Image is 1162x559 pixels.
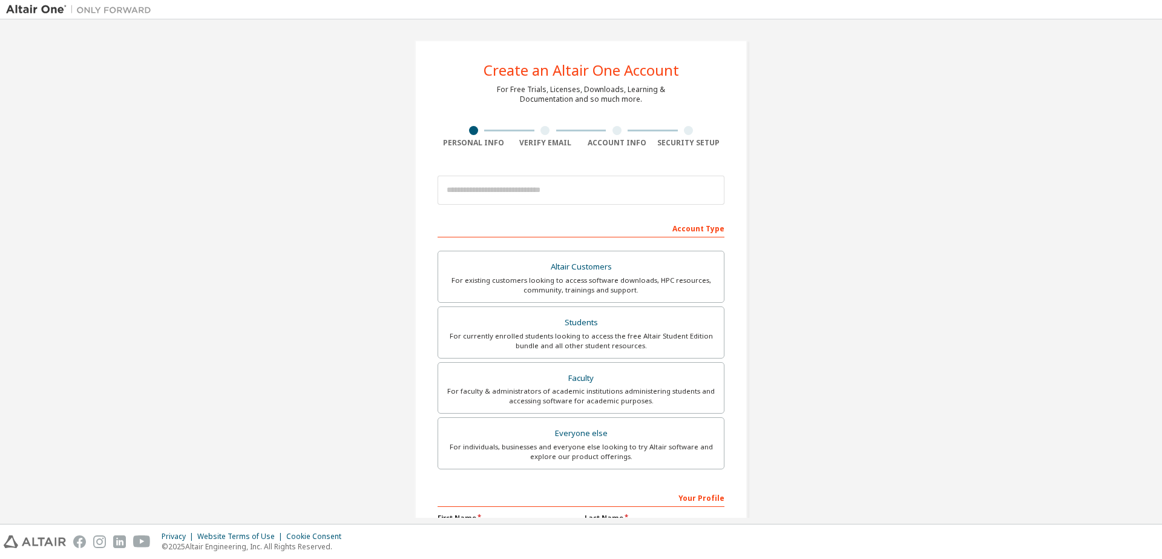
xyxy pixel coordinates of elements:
[445,386,717,406] div: For faculty & administrators of academic institutions administering students and accessing softwa...
[113,535,126,548] img: linkedin.svg
[438,218,724,237] div: Account Type
[93,535,106,548] img: instagram.svg
[497,85,665,104] div: For Free Trials, Licenses, Downloads, Learning & Documentation and so much more.
[585,513,724,523] label: Last Name
[162,532,197,541] div: Privacy
[73,535,86,548] img: facebook.svg
[445,425,717,442] div: Everyone else
[438,138,510,148] div: Personal Info
[445,331,717,351] div: For currently enrolled students looking to access the free Altair Student Edition bundle and all ...
[438,488,724,507] div: Your Profile
[581,138,653,148] div: Account Info
[653,138,725,148] div: Security Setup
[197,532,286,541] div: Website Terms of Use
[445,276,717,295] div: For existing customers looking to access software downloads, HPC resources, community, trainings ...
[133,535,151,548] img: youtube.svg
[445,370,717,387] div: Faculty
[6,4,157,16] img: Altair One
[484,63,679,78] div: Create an Altair One Account
[162,541,349,552] p: © 2025 Altair Engineering, Inc. All Rights Reserved.
[286,532,349,541] div: Cookie Consent
[4,535,66,548] img: altair_logo.svg
[445,314,717,331] div: Students
[445,442,717,461] div: For individuals, businesses and everyone else looking to try Altair software and explore our prod...
[438,513,577,523] label: First Name
[510,138,582,148] div: Verify Email
[445,259,717,276] div: Altair Customers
